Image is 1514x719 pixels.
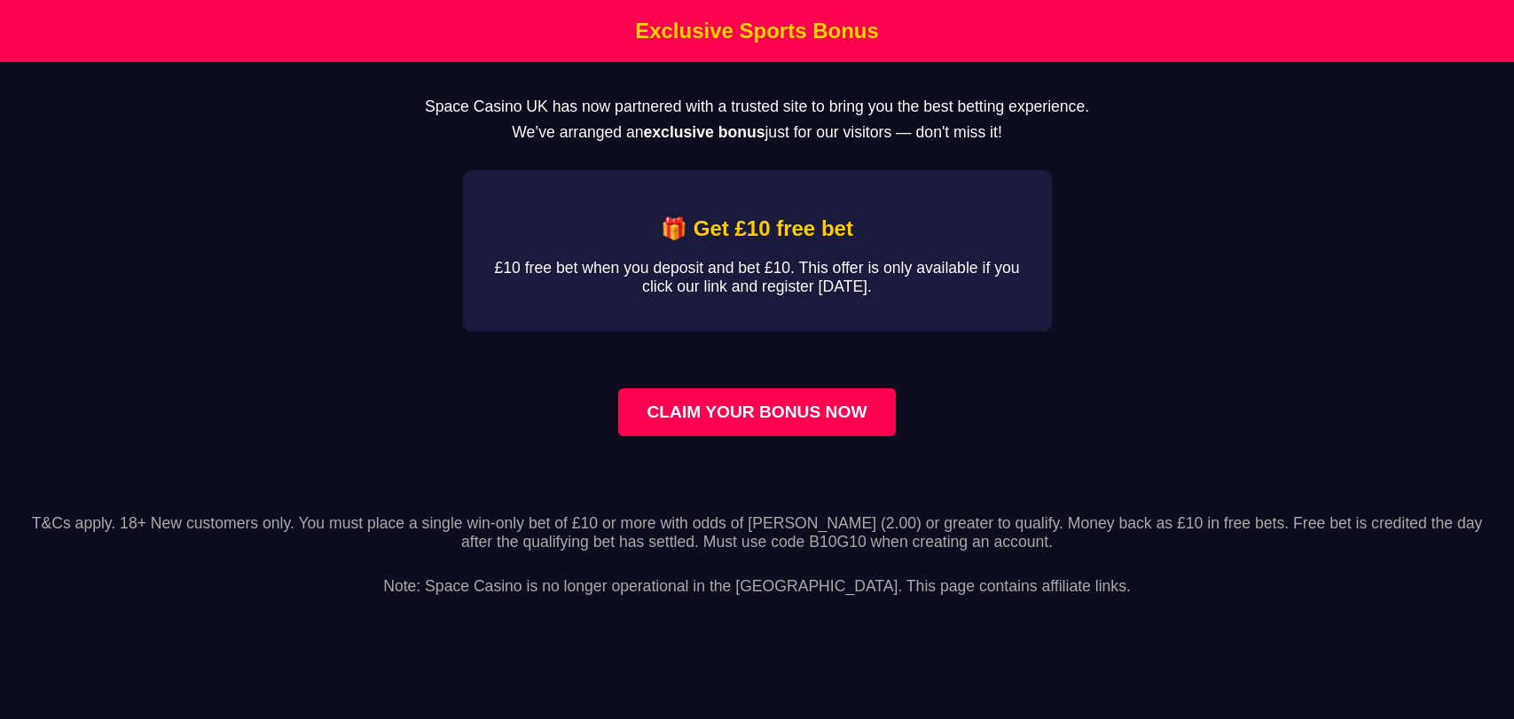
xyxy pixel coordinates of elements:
strong: exclusive bonus [644,123,765,141]
a: Claim your bonus now [618,388,895,436]
h1: Exclusive Sports Bonus [4,19,1510,43]
div: Affiliate Bonus [463,170,1052,332]
p: T&Cs apply. 18+ New customers only. You must place a single win-only bet of £10 or more with odds... [14,514,1500,551]
p: £10 free bet when you deposit and bet £10. This offer is only available if you click our link and... [491,259,1024,296]
p: We’ve arranged an just for our visitors — don't miss it! [28,123,1486,142]
p: Note: Space Casino is no longer operational in the [GEOGRAPHIC_DATA]. This page contains affiliat... [14,559,1500,596]
p: Space Casino UK has now partnered with a trusted site to bring you the best betting experience. [28,98,1486,116]
h2: 🎁 Get £10 free bet [491,216,1024,241]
